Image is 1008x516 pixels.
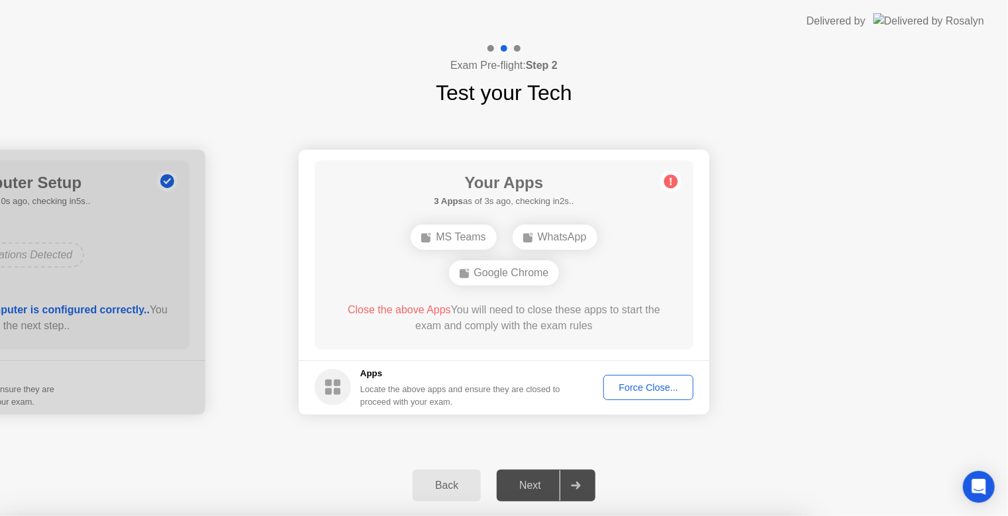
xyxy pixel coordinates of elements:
[348,304,451,315] span: Close the above Apps
[434,171,574,195] h1: Your Apps
[513,225,597,250] div: WhatsApp
[360,367,561,380] h5: Apps
[436,77,572,109] h1: Test your Tech
[608,382,689,393] div: Force Close...
[417,480,477,491] div: Back
[360,383,561,408] div: Locate the above apps and ensure they are closed to proceed with your exam.
[501,480,560,491] div: Next
[807,13,866,29] div: Delivered by
[963,471,995,503] div: Open Intercom Messenger
[411,225,496,250] div: MS Teams
[334,302,675,334] div: You will need to close these apps to start the exam and comply with the exam rules
[526,60,558,71] b: Step 2
[450,58,558,74] h4: Exam Pre-flight:
[874,13,984,28] img: Delivered by Rosalyn
[449,260,560,285] div: Google Chrome
[434,196,463,206] b: 3 Apps
[434,195,574,208] h5: as of 3s ago, checking in2s..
